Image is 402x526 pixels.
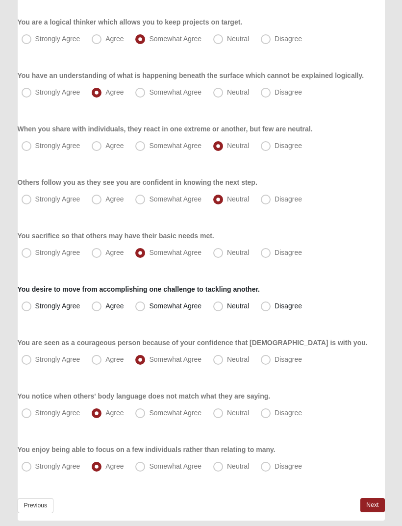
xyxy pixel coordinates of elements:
[18,17,243,27] label: You are a logical thinker which allows you to keep projects on target.
[35,142,80,150] span: Strongly Agree
[275,142,302,150] span: Disagree
[149,88,201,96] span: Somewhat Agree
[35,88,80,96] span: Strongly Agree
[275,302,302,310] span: Disagree
[227,302,249,310] span: Neutral
[18,338,368,348] label: You are seen as a courageous person because of your confidence that [DEMOGRAPHIC_DATA] is with you.
[227,462,249,470] span: Neutral
[35,302,80,310] span: Strongly Agree
[149,195,201,203] span: Somewhat Agree
[105,249,124,256] span: Agree
[35,355,80,363] span: Strongly Agree
[275,35,302,43] span: Disagree
[18,391,271,401] label: You notice when others' body language does not match what they are saying.
[275,88,302,96] span: Disagree
[149,35,201,43] span: Somewhat Agree
[149,142,201,150] span: Somewhat Agree
[35,35,80,43] span: Strongly Agree
[227,88,249,96] span: Neutral
[18,498,54,513] a: Previous
[149,302,201,310] span: Somewhat Agree
[227,195,249,203] span: Neutral
[35,462,80,470] span: Strongly Agree
[275,355,302,363] span: Disagree
[105,302,124,310] span: Agree
[105,35,124,43] span: Agree
[149,355,201,363] span: Somewhat Agree
[227,142,249,150] span: Neutral
[105,195,124,203] span: Agree
[105,462,124,470] span: Agree
[360,498,384,512] a: Next
[18,71,364,80] label: You have an understanding of what is happening beneath the surface which cannot be explained logi...
[18,177,257,187] label: Others follow you as they see you are confident in knowing the next step.
[105,409,124,417] span: Agree
[227,249,249,256] span: Neutral
[149,409,201,417] span: Somewhat Agree
[35,195,80,203] span: Strongly Agree
[227,35,249,43] span: Neutral
[18,445,276,454] label: You enjoy being able to focus on a few individuals rather than relating to many.
[149,249,201,256] span: Somewhat Agree
[35,409,80,417] span: Strongly Agree
[275,409,302,417] span: Disagree
[18,124,313,134] label: When you share with individuals, they react in one extreme or another, but few are neutral.
[35,249,80,256] span: Strongly Agree
[275,249,302,256] span: Disagree
[275,462,302,470] span: Disagree
[105,355,124,363] span: Agree
[105,142,124,150] span: Agree
[227,409,249,417] span: Neutral
[149,462,201,470] span: Somewhat Agree
[275,195,302,203] span: Disagree
[227,355,249,363] span: Neutral
[18,284,260,294] label: You desire to move from accomplishing one challenge to tackling another.
[18,231,214,241] label: You sacrifice so that others may have their basic needs met.
[105,88,124,96] span: Agree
